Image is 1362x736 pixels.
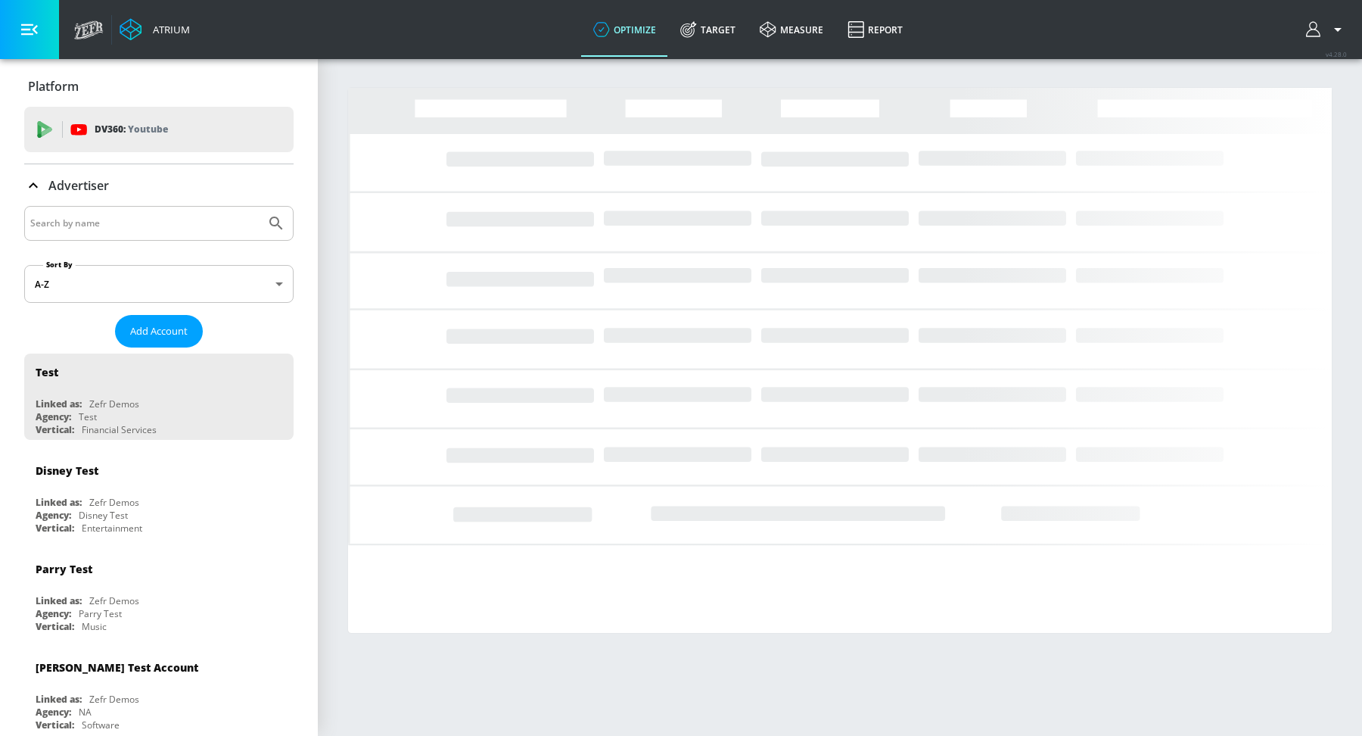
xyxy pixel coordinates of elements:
[36,423,74,436] div: Vertical:
[24,452,294,538] div: Disney TestLinked as:Zefr DemosAgency:Disney TestVertical:Entertainment
[36,522,74,535] div: Vertical:
[24,354,294,440] div: TestLinked as:Zefr DemosAgency:TestVertical:Financial Services
[24,107,294,152] div: DV360: Youtube
[36,410,71,423] div: Agency:
[24,550,294,637] div: Parry TestLinked as:Zefr DemosAgency:Parry TestVertical:Music
[36,463,98,478] div: Disney Test
[115,315,203,348] button: Add Account
[36,607,71,620] div: Agency:
[89,693,139,706] div: Zefr Demos
[95,121,168,138] p: DV360:
[36,693,82,706] div: Linked as:
[79,607,122,620] div: Parry Test
[82,620,107,633] div: Music
[128,121,168,137] p: Youtube
[835,2,915,57] a: Report
[668,2,748,57] a: Target
[89,398,139,410] div: Zefr Demos
[24,265,294,303] div: A-Z
[30,214,260,233] input: Search by name
[48,177,109,194] p: Advertiser
[36,594,82,607] div: Linked as:
[36,496,82,509] div: Linked as:
[82,423,157,436] div: Financial Services
[36,706,71,719] div: Agency:
[1326,50,1347,58] span: v 4.28.0
[89,594,139,607] div: Zefr Demos
[130,323,188,340] span: Add Account
[147,23,190,36] div: Atrium
[120,18,190,41] a: Atrium
[79,509,128,522] div: Disney Test
[82,522,142,535] div: Entertainment
[43,260,76,270] label: Sort By
[36,562,92,576] div: Parry Test
[24,164,294,207] div: Advertiser
[581,2,668,57] a: optimize
[24,649,294,735] div: [PERSON_NAME] Test AccountLinked as:Zefr DemosAgency:NAVertical:Software
[79,706,92,719] div: NA
[89,496,139,509] div: Zefr Demos
[36,719,74,731] div: Vertical:
[82,719,120,731] div: Software
[28,78,79,95] p: Platform
[36,365,58,379] div: Test
[36,398,82,410] div: Linked as:
[36,509,71,522] div: Agency:
[36,620,74,633] div: Vertical:
[748,2,835,57] a: measure
[79,410,97,423] div: Test
[36,660,198,675] div: [PERSON_NAME] Test Account
[24,65,294,108] div: Platform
